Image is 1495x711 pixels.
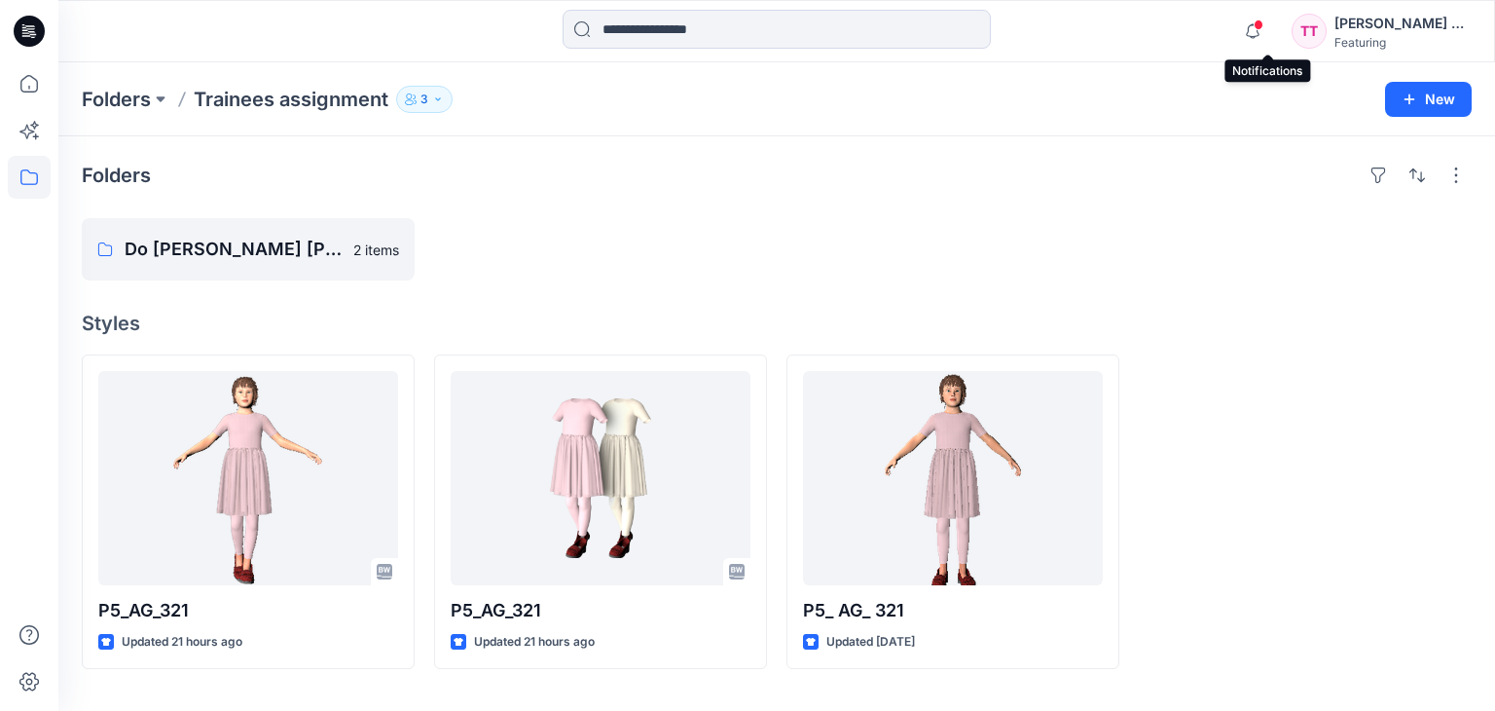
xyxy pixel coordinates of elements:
p: Do [PERSON_NAME] [PERSON_NAME] [125,236,342,263]
h4: Styles [82,312,1472,335]
div: [PERSON_NAME] Do Thi [1334,12,1471,35]
a: P5_AG_321 [451,371,750,585]
p: 2 items [353,240,399,260]
p: Updated 21 hours ago [474,632,595,653]
p: Updated 21 hours ago [122,632,242,653]
div: TT [1292,14,1327,49]
p: 3 [420,89,428,110]
a: P5_AG_321 [98,371,398,585]
a: Do [PERSON_NAME] [PERSON_NAME]2 items [82,218,415,281]
button: New [1385,82,1472,117]
p: P5_AG_321 [98,597,398,624]
button: 3 [396,86,453,113]
p: P5_ AG_ 321 [803,597,1103,624]
p: P5_AG_321 [451,597,750,624]
a: P5_ AG_ 321 [803,371,1103,585]
a: Folders [82,86,151,113]
p: Trainees assignment [194,86,388,113]
h4: Folders [82,164,151,187]
p: Updated [DATE] [826,632,915,653]
div: Featuring [1334,35,1471,50]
